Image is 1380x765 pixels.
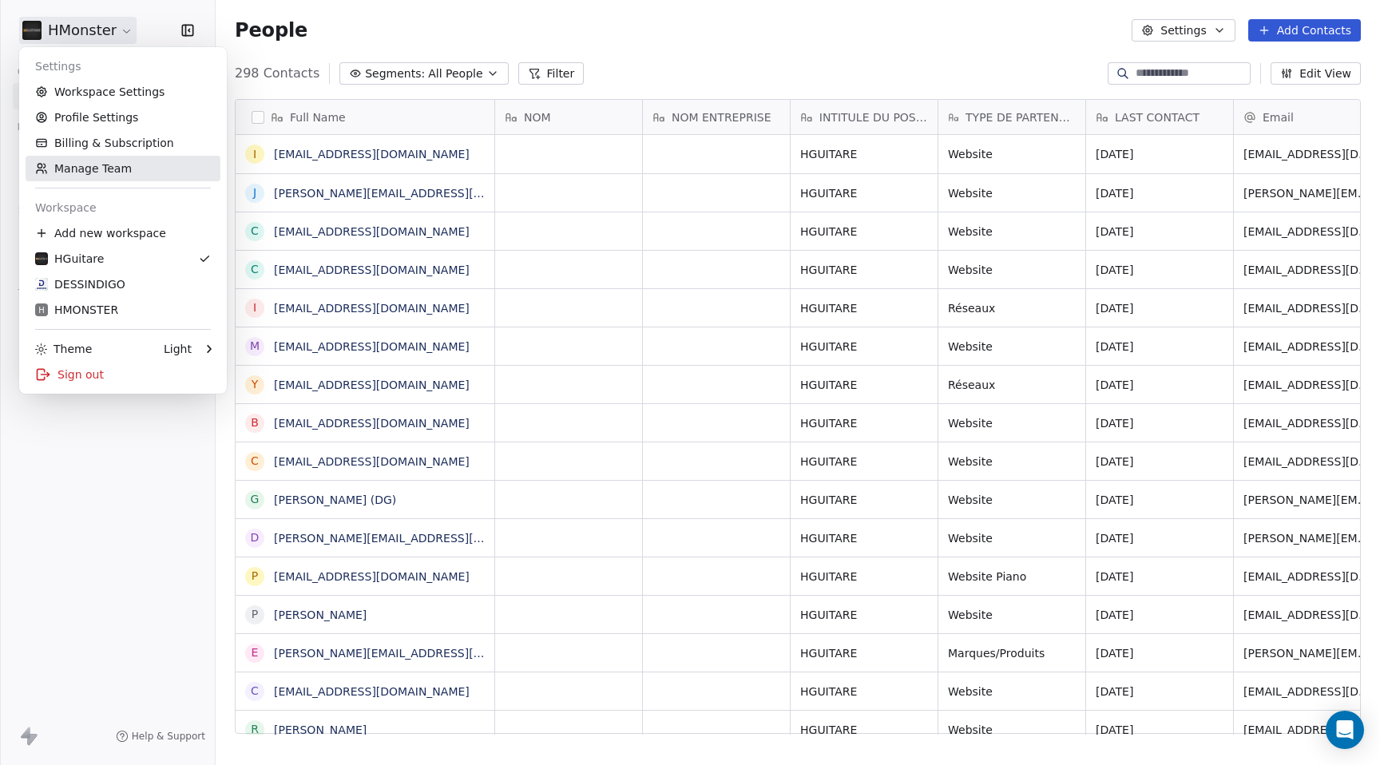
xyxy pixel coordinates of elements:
[35,302,118,318] div: HMONSTER
[35,341,92,357] div: Theme
[26,54,220,79] div: Settings
[35,276,125,292] div: DESSINDIGO
[35,278,48,291] img: DD.jpeg
[26,220,220,246] div: Add new workspace
[26,79,220,105] a: Workspace Settings
[26,105,220,130] a: Profile Settings
[26,130,220,156] a: Billing & Subscription
[35,251,104,267] div: HGuitare
[26,362,220,387] div: Sign out
[35,252,48,265] img: HG1.jpg
[164,341,192,357] div: Light
[26,195,220,220] div: Workspace
[26,156,220,181] a: Manage Team
[38,304,45,316] span: H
